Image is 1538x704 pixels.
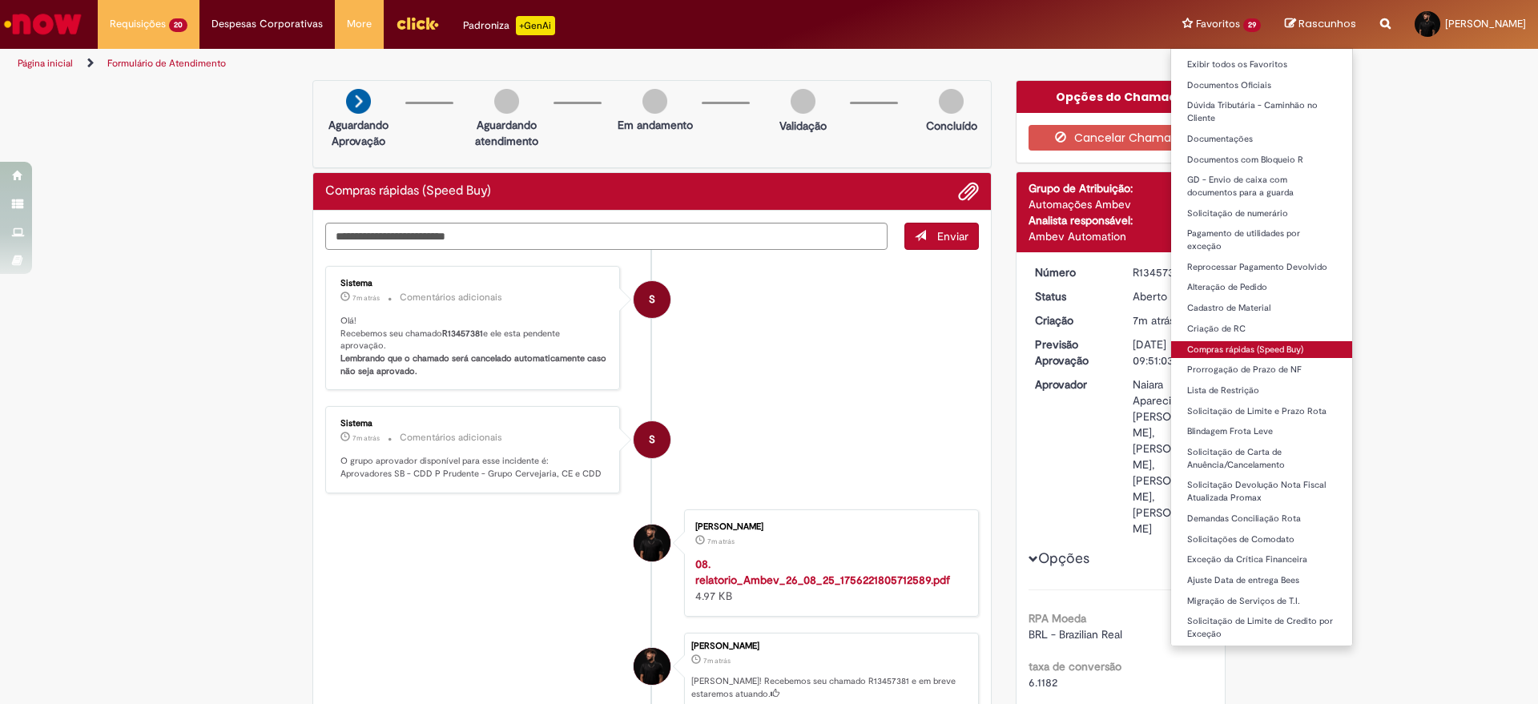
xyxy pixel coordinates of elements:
time: 28/08/2025 11:51:16 [352,293,380,303]
a: Blindagem Frota Leve [1171,423,1352,441]
div: Grupo de Atribuição: [1029,180,1214,196]
a: Rascunhos [1285,17,1356,32]
p: Validação [779,118,827,134]
a: Solicitação Devolução Nota Fiscal Atualizada Promax [1171,477,1352,506]
time: 28/08/2025 11:51:01 [707,537,735,546]
a: Cadastro de Material [1171,300,1352,317]
h2: Compras rápidas (Speed Buy) Histórico de tíquete [325,184,491,199]
a: 08. relatorio_Ambev_26_08_25_1756221805712589.pdf [695,557,950,587]
span: 7m atrás [352,293,380,303]
p: Em andamento [618,117,693,133]
a: Prorrogação de Prazo de NF [1171,361,1352,379]
span: 7m atrás [352,433,380,443]
span: 7m atrás [703,656,731,666]
a: Compras rápidas (Speed Buy) [1171,341,1352,359]
p: [PERSON_NAME]! Recebemos seu chamado R13457381 e em breve estaremos atuando. [691,675,970,700]
button: Adicionar anexos [958,181,979,202]
a: Solicitação de Limite de Credito por Exceção [1171,613,1352,642]
time: 28/08/2025 11:51:03 [703,656,731,666]
div: 28/08/2025 11:51:03 [1133,312,1207,328]
dt: Previsão Aprovação [1023,336,1121,368]
a: Exibir todos os Favoritos [1171,56,1352,74]
div: Aberto [1133,288,1207,304]
div: Analista responsável: [1029,212,1214,228]
span: BRL - Brazilian Real [1029,627,1122,642]
span: Favoritos [1196,16,1240,32]
a: Formulário de Atendimento [107,57,226,70]
div: Sistema [340,279,607,288]
a: Pagamento de utilidades por exceção [1171,225,1352,255]
img: img-circle-grey.png [939,89,964,114]
button: Cancelar Chamado [1029,125,1214,151]
a: Migração de Serviços de T.I. [1171,593,1352,610]
a: Solicitação de numerário [1171,205,1352,223]
div: R13457381 [1133,264,1207,280]
a: Ajuste Data de entrega Bees [1171,572,1352,589]
p: +GenAi [516,16,555,35]
div: System [634,421,670,458]
p: O grupo aprovador disponível para esse incidente é: Aprovadores SB - CDD P Prudente - Grupo Cerve... [340,455,607,480]
span: 20 [169,18,187,32]
div: [DATE] 09:51:03 [1133,336,1207,368]
b: R13457381 [442,328,483,340]
p: Aguardando atendimento [468,117,546,149]
a: Lista de Restrição [1171,382,1352,400]
ul: Favoritos [1170,48,1353,646]
p: Olá! Recebemos seu chamado e ele esta pendente aprovação. [340,315,607,378]
a: GD - Envio de caixa com documentos para a guarda [1171,171,1352,201]
img: arrow-next.png [346,89,371,114]
a: Dúvida Tributária - Caminhão no Cliente [1171,97,1352,127]
span: 7m atrás [1133,313,1174,328]
img: ServiceNow [2,8,84,40]
div: Ambev Automation [1029,228,1214,244]
div: Automações Ambev [1029,196,1214,212]
span: 29 [1243,18,1261,32]
a: Solicitação de Limite e Prazo Rota [1171,403,1352,420]
time: 28/08/2025 11:51:03 [1133,313,1174,328]
dt: Aprovador [1023,376,1121,392]
div: Naiara Aparecida [PERSON_NAME], [PERSON_NAME], [PERSON_NAME], [PERSON_NAME] [1133,376,1207,537]
img: img-circle-grey.png [791,89,815,114]
span: Enviar [937,229,968,243]
a: Reprocessar Pagamento Devolvido [1171,259,1352,276]
a: Alteração de Pedido [1171,279,1352,296]
span: S [649,420,655,459]
small: Comentários adicionais [400,291,502,304]
button: Enviar [904,223,979,250]
a: Solicitação de Carta de Anuência/Cancelamento [1171,444,1352,473]
img: img-circle-grey.png [494,89,519,114]
span: Despesas Corporativas [211,16,323,32]
img: img-circle-grey.png [642,89,667,114]
span: [PERSON_NAME] [1445,17,1526,30]
small: Comentários adicionais [400,431,502,445]
span: S [649,280,655,319]
b: taxa de conversão [1029,659,1121,674]
a: Solicitações de Comodato [1171,531,1352,549]
span: Rascunhos [1298,16,1356,31]
b: RPA Moeda [1029,611,1086,626]
div: Samuel Bassani Soares [634,525,670,561]
img: click_logo_yellow_360x200.png [396,11,439,35]
p: Concluído [926,118,977,134]
div: Sistema [340,419,607,428]
div: Opções do Chamado [1017,81,1226,113]
span: Requisições [110,16,166,32]
ul: Trilhas de página [12,49,1013,78]
a: Criação de RC [1171,320,1352,338]
div: [PERSON_NAME] [695,522,962,532]
div: Padroniza [463,16,555,35]
p: Aguardando Aprovação [320,117,397,149]
span: 7m atrás [707,537,735,546]
a: Documentos Oficiais [1171,77,1352,95]
span: More [347,16,372,32]
b: Lembrando que o chamado será cancelado automaticamente caso não seja aprovado. [340,352,609,377]
a: Página inicial [18,57,73,70]
textarea: Digite sua mensagem aqui... [325,223,888,250]
a: Documentos com Bloqueio R [1171,151,1352,169]
div: Samuel Bassani Soares [634,648,670,685]
div: [PERSON_NAME] [691,642,970,651]
a: Documentações [1171,131,1352,148]
a: Exceção da Crítica Financeira [1171,551,1352,569]
dt: Status [1023,288,1121,304]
